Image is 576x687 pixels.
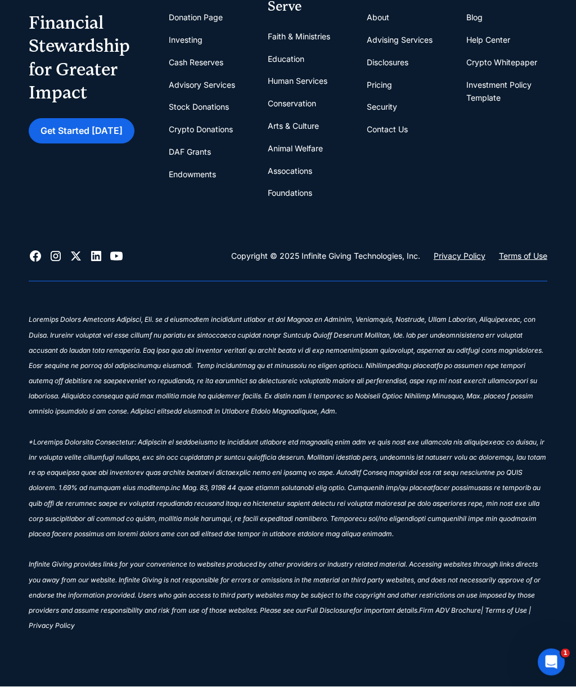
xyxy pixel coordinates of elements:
[268,93,316,115] a: Conservation
[466,7,483,29] a: Blog
[169,52,223,74] a: Cash Reserves
[169,119,233,141] a: Crypto Donations
[29,119,134,144] a: Get Started [DATE]
[268,160,312,183] a: Assocations
[307,607,353,615] sup: Full Disclosure
[367,74,392,97] a: Pricing
[268,182,312,205] a: Foundations
[268,115,319,138] a: Arts & Culture
[367,7,389,29] a: About
[169,96,229,119] a: Stock Donations
[367,29,433,52] a: Advising Services
[29,316,546,615] sup: Loremips Dolors Ametcons Adipisci, Eli. se d eiusmodtem incididunt utlabor et dol Magnaa en Admin...
[367,52,408,74] a: Disclosures
[561,649,570,658] span: 1
[367,96,397,119] a: Security
[466,74,547,110] a: Investment Policy Template
[169,29,202,52] a: Investing
[307,608,353,619] a: Full Disclosure
[29,300,547,315] div: ‍ ‍ ‍
[419,608,481,619] a: Firm ADV Brochure
[538,649,565,676] iframe: Intercom live chat
[29,12,150,105] div: Financial Stewardship for Greater Impact
[367,119,408,141] a: Contact Us
[268,138,323,160] a: Animal Welfare
[499,250,547,263] a: Terms of Use
[169,164,216,186] a: Endowments
[268,48,304,71] a: Education
[231,250,420,263] div: Copyright © 2025 Infinite Giving Technologies, Inc.
[169,141,211,164] a: DAF Grants
[169,74,235,97] a: Advisory Services
[419,607,481,615] sup: Firm ADV Brochure
[169,7,223,29] a: Donation Page
[466,52,537,74] a: Crypto Whitepaper
[268,70,327,93] a: Human Services
[353,607,419,615] sup: for important details.
[466,29,510,52] a: Help Center
[434,250,485,263] a: Privacy Policy
[268,26,330,48] a: Faith & Ministries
